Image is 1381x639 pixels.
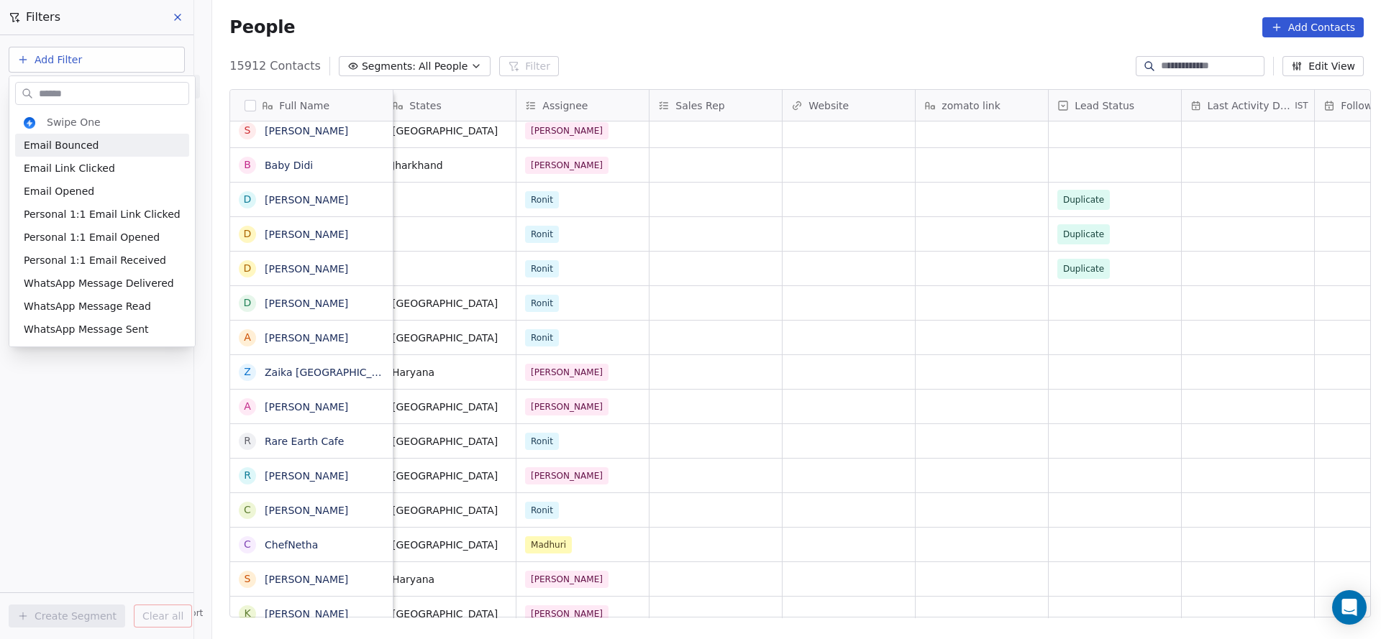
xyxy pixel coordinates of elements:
[24,117,35,129] img: cropped-swipepages4x-32x32.png
[24,299,151,313] span: WhatsApp Message Read
[15,111,189,341] div: Suggestions
[24,161,115,175] span: Email Link Clicked
[24,322,149,336] span: WhatsApp Message Sent
[24,138,99,152] span: Email Bounced
[24,253,166,267] span: Personal 1:1 Email Received
[24,276,174,290] span: WhatsApp Message Delivered
[47,115,101,129] span: Swipe One
[24,184,94,198] span: Email Opened
[24,230,160,244] span: Personal 1:1 Email Opened
[24,207,181,221] span: Personal 1:1 Email Link Clicked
